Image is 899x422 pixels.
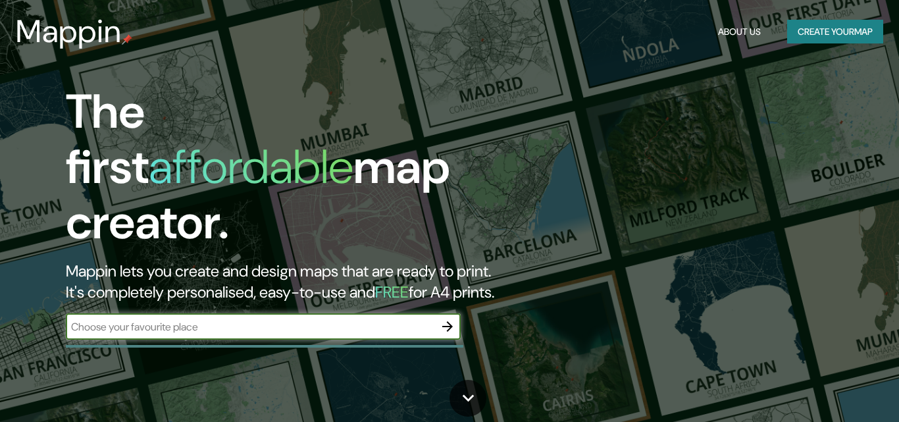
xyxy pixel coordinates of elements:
h1: affordable [149,136,353,198]
input: Choose your favourite place [66,319,434,334]
button: About Us [713,20,766,44]
h3: Mappin [16,13,122,50]
h2: Mappin lets you create and design maps that are ready to print. It's completely personalised, eas... [66,261,515,303]
h1: The first map creator. [66,84,515,261]
button: Create yourmap [787,20,883,44]
h5: FREE [375,282,409,302]
img: mappin-pin [122,34,132,45]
